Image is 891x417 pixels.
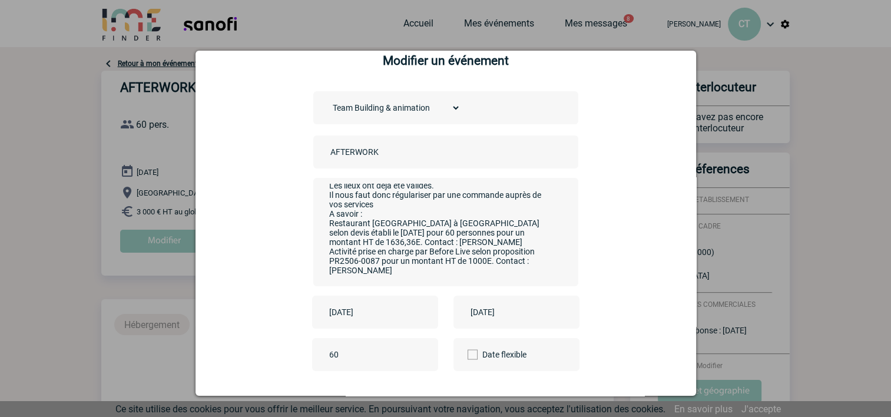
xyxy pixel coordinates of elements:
[468,338,508,371] label: Date flexible
[468,305,549,320] input: Date de fin
[210,54,681,68] h2: Modifier un événement
[326,347,437,362] input: Nombre de participants
[327,144,492,160] input: Nom de l'événement
[326,305,408,320] input: Date de début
